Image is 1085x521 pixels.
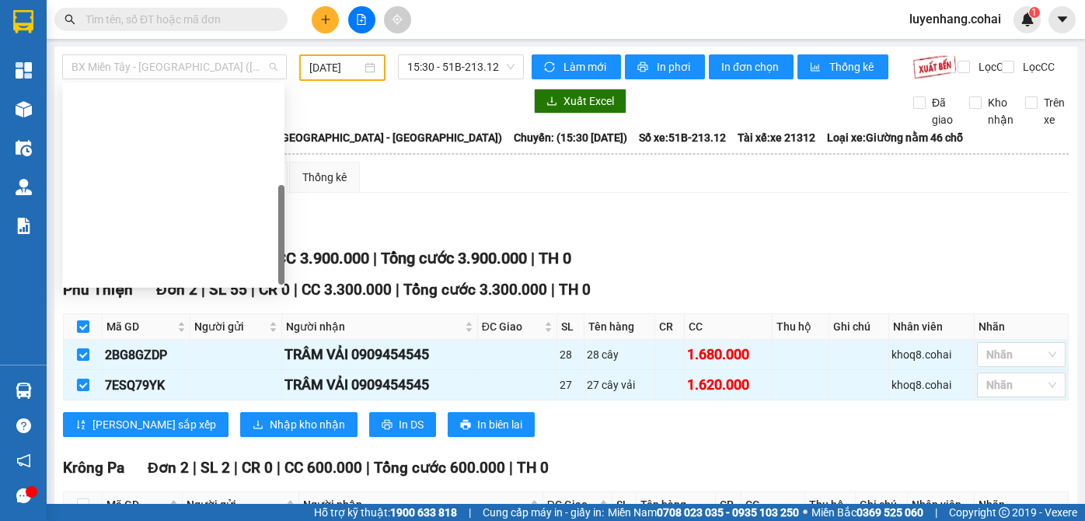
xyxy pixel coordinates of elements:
[608,504,799,521] span: Miền Nam
[803,509,808,516] span: ⚪️
[1038,94,1071,128] span: Trên xe
[587,346,652,363] div: 28 cây
[1029,7,1040,18] sup: 1
[1055,12,1069,26] span: caret-down
[655,314,685,340] th: CR
[75,419,86,432] span: sort-ascending
[639,129,726,146] span: Số xe: 51B-213.12
[106,496,166,513] span: Mã GD
[240,412,358,437] button: downloadNhập kho nhận
[912,54,957,79] img: 9k=
[1017,58,1057,75] span: Lọc CC
[92,416,216,433] span: [PERSON_NAME] sắp xếp
[979,496,1064,513] div: Nhãn
[105,345,187,365] div: 2BG8GZDP
[382,419,392,432] span: printer
[309,59,361,76] input: 14/09/2025
[612,492,637,518] th: SL
[277,459,281,477] span: |
[16,383,32,399] img: warehouse-icon
[657,506,799,519] strong: 0708 023 035 - 0935 103 250
[284,344,475,365] div: TRÂM VẢI 0909454545
[16,179,32,195] img: warehouse-icon
[810,61,823,74] span: bar-chart
[935,504,937,521] span: |
[284,374,475,396] div: TRÂM VẢI 0909454545
[16,101,32,117] img: warehouse-icon
[539,249,571,267] span: TH 0
[201,459,230,477] span: SL 2
[891,346,972,363] div: khoq8.cohai
[407,55,515,79] span: 15:30 - 51B-213.12
[716,492,741,518] th: CR
[106,318,174,335] span: Mã GD
[584,314,655,340] th: Tên hàng
[348,6,375,33] button: file-add
[829,58,876,75] span: Thống kê
[276,249,369,267] span: CC 3.900.000
[314,504,457,521] span: Hỗ trợ kỹ thuật:
[302,281,392,299] span: CC 3.300.000
[403,281,547,299] span: Tổng cước 3.300.000
[201,281,205,299] span: |
[390,506,457,519] strong: 1900 633 818
[284,459,362,477] span: CC 600.000
[242,459,273,477] span: CR 0
[685,314,773,340] th: CC
[63,281,133,299] span: Phú Thiện
[827,129,963,146] span: Loại xe: Giường nằm 46 chỗ
[399,416,424,433] span: In DS
[16,418,31,433] span: question-circle
[193,459,197,477] span: |
[514,129,627,146] span: Chuyến: (15:30 [DATE])
[16,62,32,79] img: dashboard-icon
[637,492,716,518] th: Tên hàng
[563,93,614,110] span: Xuất Excel
[312,6,339,33] button: plus
[482,318,541,335] span: ĐC Giao
[303,496,527,513] span: Người nhận
[687,344,769,365] div: 1.680.000
[392,14,403,25] span: aim
[396,281,399,299] span: |
[891,376,972,393] div: khoq8.cohai
[356,14,367,25] span: file-add
[908,492,975,518] th: Nhân viên
[544,61,557,74] span: sync
[384,6,411,33] button: aim
[63,459,124,477] span: Krông Pa
[979,318,1064,335] div: Nhãn
[469,504,471,521] span: |
[897,9,1013,29] span: luyenhang.cohai
[721,58,781,75] span: In đơn chọn
[270,416,345,433] span: Nhập kho nhận
[105,376,187,395] div: 7ESQ79YK
[534,89,626,114] button: downloadXuất Excel
[460,419,471,432] span: printer
[194,318,265,335] span: Người gửi
[560,346,581,363] div: 28
[302,169,347,186] div: Thống kê
[625,54,705,79] button: printerIn phơi
[253,419,263,432] span: download
[1031,7,1037,18] span: 1
[13,10,33,33] img: logo-vxr
[926,94,959,128] span: Đã giao
[16,453,31,468] span: notification
[560,376,581,393] div: 27
[856,492,909,518] th: Ghi chú
[829,314,889,340] th: Ghi chú
[856,506,923,519] strong: 0369 525 060
[369,412,436,437] button: printerIn DS
[381,249,527,267] span: Tổng cước 3.900.000
[16,488,31,503] span: message
[187,496,283,513] span: Người gửi
[517,459,549,477] span: TH 0
[320,14,331,25] span: plus
[563,58,609,75] span: Làm mới
[72,55,277,79] span: BX Miền Tây - BX Krông Pa (Chơn Thành - Chư Rcăm)
[546,96,557,108] span: download
[294,281,298,299] span: |
[687,374,769,396] div: 1.620.000
[156,281,197,299] span: Đơn 2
